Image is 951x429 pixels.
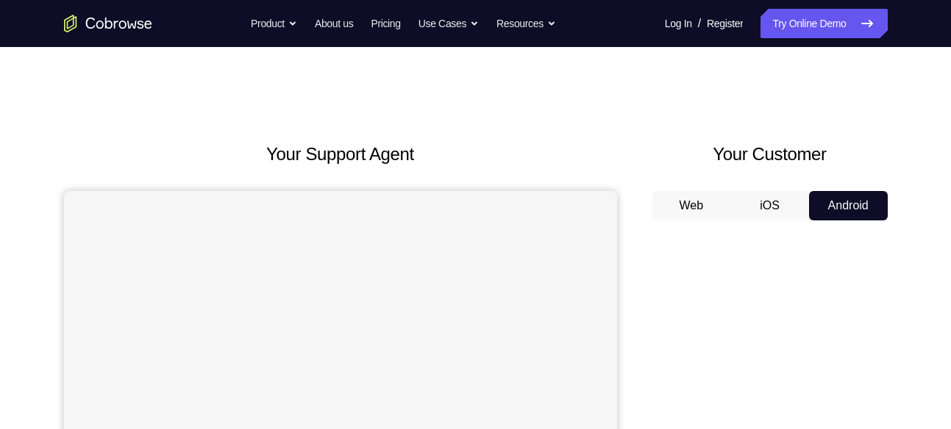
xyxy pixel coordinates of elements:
button: Use Cases [418,9,479,38]
a: Pricing [371,9,400,38]
button: Android [809,191,888,220]
a: Go to the home page [64,15,152,32]
button: Web [652,191,731,220]
span: / [698,15,701,32]
h2: Your Customer [652,141,888,167]
button: Product [251,9,297,38]
button: iOS [730,191,809,220]
a: About us [315,9,353,38]
a: Try Online Demo [761,9,887,38]
a: Log In [665,9,692,38]
h2: Your Support Agent [64,141,617,167]
a: Register [707,9,743,38]
button: Resources [496,9,556,38]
